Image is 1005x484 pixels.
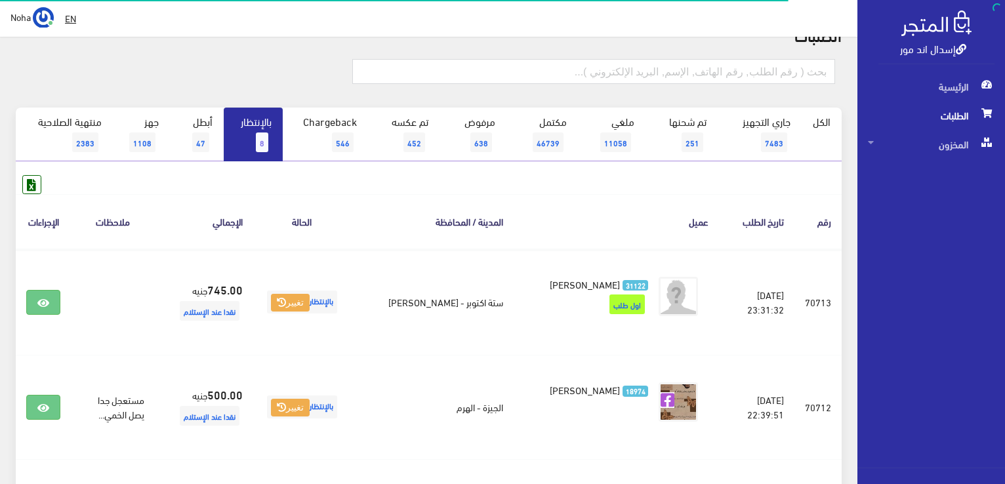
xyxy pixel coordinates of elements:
[60,7,81,30] a: EN
[155,194,253,249] th: اﻹجمالي
[155,355,253,459] td: جنيه
[868,130,995,159] span: المخزون
[535,277,648,291] a: 31122 [PERSON_NAME]
[646,108,718,161] a: تم شحنها251
[368,108,440,161] a: تم عكسه452
[129,132,155,152] span: 1108
[180,406,239,426] span: نقدا عند الإستلام
[170,108,224,161] a: أبطل47
[271,294,310,312] button: تغيير
[113,108,170,161] a: جهز1108
[180,301,239,321] span: نقدا عند الإستلام
[267,395,337,418] span: بالإنتظار
[794,249,842,355] td: 70713
[868,72,995,101] span: الرئيسية
[802,108,842,135] a: الكل
[72,132,98,152] span: 2383
[659,277,698,316] img: avatar.png
[550,380,620,399] span: [PERSON_NAME]
[682,132,703,152] span: 251
[71,194,154,249] th: ملاحظات
[600,132,631,152] span: 11058
[901,10,972,36] img: .
[352,59,835,84] input: بحث ( رقم الطلب, رقم الهاتف, الإسم, البريد اﻹلكتروني )...
[623,280,648,291] span: 31122
[857,130,1005,159] a: المخزون
[535,382,648,397] a: 18974 [PERSON_NAME]
[794,194,842,249] th: رقم
[609,294,645,314] span: اول طلب
[623,386,648,397] span: 18974
[719,194,794,249] th: تاريخ الطلب
[224,108,283,161] a: بالإنتظار8
[256,132,268,152] span: 8
[207,386,243,403] strong: 500.00
[332,132,354,152] span: 546
[16,108,113,161] a: منتهية الصلاحية2383
[207,281,243,298] strong: 745.00
[253,194,351,249] th: الحالة
[794,355,842,459] td: 70712
[900,39,966,58] a: إسدال اند مور
[71,355,154,459] td: مستعجل جدا يصل الخمي...
[550,275,620,293] span: [PERSON_NAME]
[271,399,310,417] button: تغيير
[267,291,337,313] span: بالإنتظار
[514,194,719,249] th: عميل
[719,249,794,355] td: [DATE] 23:31:32
[351,249,514,355] td: ستة اكتوبر - [PERSON_NAME]
[578,108,646,161] a: ملغي11058
[351,355,514,459] td: الجيزة - الهرم
[857,72,1005,101] a: الرئيسية
[33,7,54,28] img: ...
[857,101,1005,130] a: الطلبات
[65,10,76,26] u: EN
[506,108,578,161] a: مكتمل46739
[16,394,66,444] iframe: Drift Widget Chat Controller
[533,132,564,152] span: 46739
[192,132,209,152] span: 47
[440,108,506,161] a: مرفوض638
[351,194,514,249] th: المدينة / المحافظة
[403,132,425,152] span: 452
[470,132,492,152] span: 638
[761,132,787,152] span: 7483
[719,355,794,459] td: [DATE] 22:39:51
[718,108,802,161] a: جاري التجهيز7483
[16,194,71,249] th: الإجراءات
[659,382,698,422] img: picture
[868,101,995,130] span: الطلبات
[283,108,368,161] a: Chargeback546
[10,9,31,25] span: Noha
[155,249,253,355] td: جنيه
[10,7,54,28] a: ... Noha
